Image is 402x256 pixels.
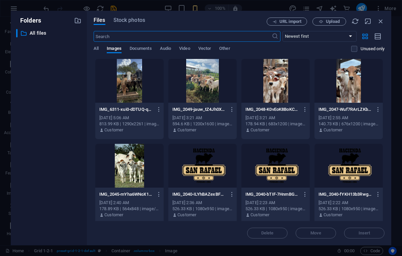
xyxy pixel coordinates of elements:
[99,200,160,206] div: [DATE] 2:40 AM
[47,193,71,210] span: Add elements
[351,18,359,25] i: Reload
[172,200,233,206] div: [DATE] 2:36 AM
[177,127,196,133] p: Customer
[94,16,105,24] span: Files
[279,20,301,24] span: URL import
[43,151,61,237] div: Drop content here
[104,212,123,218] p: Customer
[245,121,306,127] div: 178.94 KB | 683x1200 | image/jpeg
[377,18,384,25] i: Close
[47,212,71,228] span: Paste clipboard
[8,74,45,118] a: Galeria
[61,151,78,237] div: Drop content here
[245,200,306,206] div: [DATE] 2:23 AM
[324,212,342,218] p: Customer
[172,121,233,127] div: 594.6 KB | 1200x1600 | image/jpeg
[267,18,307,26] button: URL import
[99,121,160,127] div: 813.99 KB | 1290x2261 | image/jpeg
[319,106,372,113] p: IMG_2047-Wuf7RArLZKbeLGIVlG5Ung.jpeg
[99,106,153,113] p: IMG_6311-xui0-dDTUQ-qqb_2xXMJBA.jpeg
[94,44,99,54] span: All
[99,206,160,212] div: 178.89 KB | 564x848 | image/jpeg
[319,121,379,127] div: 140.73 KB | 676x1200 | image/jpeg
[30,29,69,37] p: All files
[245,206,306,212] div: 526.33 KB | 1080x950 | image/png
[319,115,379,121] div: [DATE] 2:55 AM
[172,206,233,212] div: 526.33 KB | 1080x950 | image/png
[245,106,299,113] p: IMG_2048-K0vEoK8BoKCdgXFeoAl06w.jpeg
[107,44,122,54] span: Images
[16,29,18,37] div: ​
[113,16,145,24] span: Stock photos
[245,115,306,121] div: [DATE] 3:21 AM
[65,193,89,210] span: Add elements
[319,191,372,197] p: IMG_2040-fYKH13b3RwgtHLpV8rOYZw.png
[245,191,299,197] p: IMG_2040-bTIF-7HnmBGhb-RkWp0EKw.png
[26,151,43,237] div: Drop content here
[250,127,269,133] p: Customer
[312,18,346,26] button: Upload
[172,191,226,197] p: IMG_2040-ILYhBAZexBFM768FzUsyjw.png
[198,44,211,54] span: Vector
[172,106,226,113] p: IMG_2049-jauw_tZ4Jh0XdGJxDZ28lw.jpeg
[94,31,272,42] input: Search
[179,44,190,54] span: Video
[219,44,230,54] span: Other
[361,46,384,52] p: Displays only files that are not in use on the website. Files added during this session can still...
[326,20,340,24] span: Upload
[319,200,379,206] div: [DATE] 2:22 AM
[99,191,153,197] p: IMG_2045-mYha6WNoX1plGTBJN3Qh8w.jpeg
[30,212,54,228] span: Paste clipboard
[319,206,379,212] div: 526.33 KB | 1080x950 | image/png
[104,127,123,133] p: Customer
[65,212,89,228] span: Paste clipboard
[16,16,41,25] p: Folders
[160,44,171,54] span: Audio
[324,127,342,133] p: Customer
[250,212,269,218] p: Customer
[130,44,152,54] span: Documents
[172,115,233,121] div: [DATE] 3:21 AM
[30,193,54,210] span: Add elements
[364,18,372,25] i: Minimize
[74,17,81,24] i: Create new folder
[177,212,196,218] p: Customer
[99,115,160,121] div: [DATE] 5:06 AM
